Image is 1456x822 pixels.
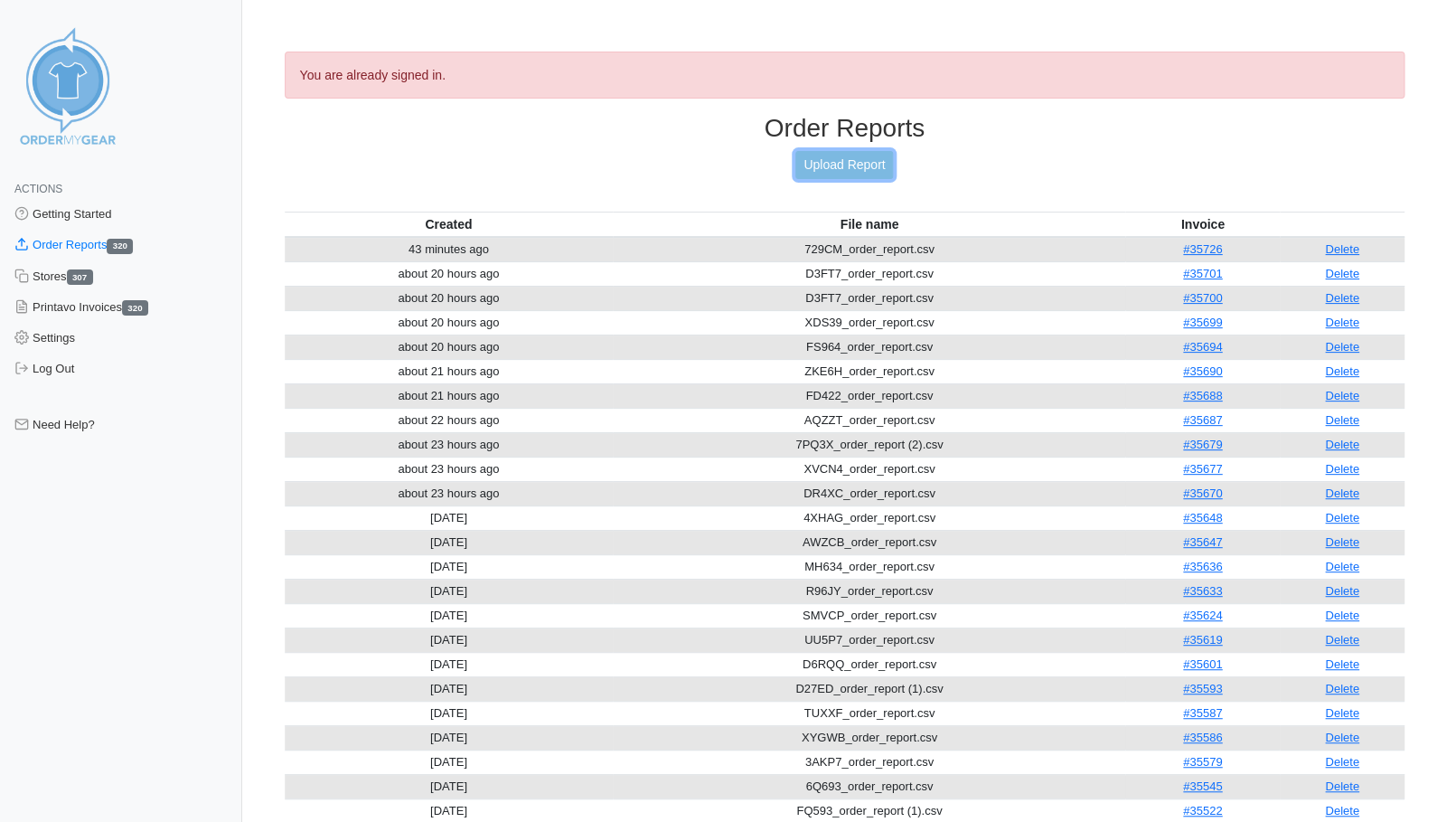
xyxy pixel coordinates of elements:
[1183,609,1222,622] a: #35624
[613,603,1125,628] td: SMVCP_order_report.csv
[1183,657,1222,671] a: #35601
[1183,511,1222,524] a: #35648
[613,359,1125,383] td: ZKE6H_order_report.csv
[285,457,614,481] td: about 23 hours ago
[1325,755,1359,769] a: Delete
[285,554,614,579] td: [DATE]
[613,237,1125,262] td: 729CM_order_report.csv
[1183,291,1222,305] a: #35700
[1325,438,1359,451] a: Delete
[613,432,1125,457] td: 7PQ3X_order_report (2).csv
[613,335,1125,359] td: FS964_order_report.csv
[285,481,614,505] td: about 23 hours ago
[1325,682,1359,695] a: Delete
[795,151,893,179] a: Upload Report
[613,481,1125,505] td: DR4XC_order_report.csv
[1325,609,1359,622] a: Delete
[14,183,62,195] span: Actions
[285,310,614,335] td: about 20 hours ago
[613,652,1125,676] td: D6RQQ_order_report.csv
[1325,242,1359,256] a: Delete
[1183,633,1222,647] a: #35619
[1325,804,1359,817] a: Delete
[285,408,614,432] td: about 22 hours ago
[1125,212,1279,237] th: Invoice
[1325,633,1359,647] a: Delete
[1183,731,1222,744] a: #35586
[1183,413,1222,427] a: #35687
[613,725,1125,750] td: XYGWB_order_report.csv
[1183,462,1222,476] a: #35677
[613,457,1125,481] td: XVCN4_order_report.csv
[1325,389,1359,402] a: Delete
[613,676,1125,701] td: D27ED_order_report (1).csv
[1183,755,1222,769] a: #35579
[122,300,148,316] span: 320
[285,750,614,774] td: [DATE]
[285,774,614,798] td: [DATE]
[1183,779,1222,793] a: #35545
[285,628,614,652] td: [DATE]
[1325,316,1359,329] a: Delete
[67,269,93,285] span: 307
[1183,804,1222,817] a: #35522
[285,603,614,628] td: [DATE]
[613,408,1125,432] td: AQZZT_order_report.csv
[1183,364,1222,378] a: #35690
[1325,340,1359,354] a: Delete
[1183,535,1222,549] a: #35647
[1325,364,1359,378] a: Delete
[613,505,1125,530] td: 4XHAG_order_report.csv
[613,554,1125,579] td: MH634_order_report.csv
[1325,462,1359,476] a: Delete
[1325,584,1359,598] a: Delete
[285,676,614,701] td: [DATE]
[1183,438,1222,451] a: #35679
[613,774,1125,798] td: 6Q693_order_report.csv
[285,335,614,359] td: about 20 hours ago
[613,286,1125,310] td: D3FT7_order_report.csv
[1325,413,1359,427] a: Delete
[285,113,1405,144] h3: Order Reports
[1325,731,1359,744] a: Delete
[1183,560,1222,573] a: #35636
[613,579,1125,603] td: R96JY_order_report.csv
[1325,535,1359,549] a: Delete
[1183,242,1222,256] a: #35726
[285,261,614,286] td: about 20 hours ago
[613,750,1125,774] td: 3AKP7_order_report.csv
[1183,340,1222,354] a: #35694
[613,383,1125,408] td: FD422_order_report.csv
[613,310,1125,335] td: XDS39_order_report.csv
[285,212,614,237] th: Created
[285,383,614,408] td: about 21 hours ago
[1183,584,1222,598] a: #35633
[1325,511,1359,524] a: Delete
[613,628,1125,652] td: UU5P7_order_report.csv
[1325,779,1359,793] a: Delete
[1325,657,1359,671] a: Delete
[1183,682,1222,695] a: #35593
[285,652,614,676] td: [DATE]
[1183,389,1222,402] a: #35688
[285,505,614,530] td: [DATE]
[613,530,1125,554] td: AWZCB_order_report.csv
[285,530,614,554] td: [DATE]
[613,212,1125,237] th: File name
[1325,706,1359,720] a: Delete
[107,239,133,254] span: 320
[1183,487,1222,500] a: #35670
[285,52,1405,99] div: You are already signed in.
[1183,316,1222,329] a: #35699
[1183,706,1222,720] a: #35587
[613,701,1125,725] td: TUXXF_order_report.csv
[285,359,614,383] td: about 21 hours ago
[1325,560,1359,573] a: Delete
[285,725,614,750] td: [DATE]
[285,432,614,457] td: about 23 hours ago
[613,261,1125,286] td: D3FT7_order_report.csv
[1325,487,1359,500] a: Delete
[285,237,614,262] td: 43 minutes ago
[1325,267,1359,280] a: Delete
[1325,291,1359,305] a: Delete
